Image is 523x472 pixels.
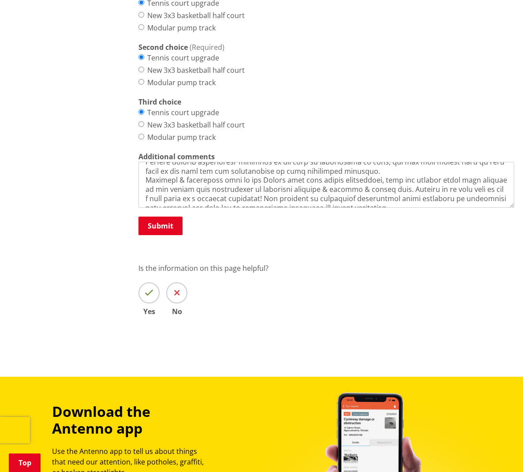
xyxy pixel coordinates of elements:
[147,22,216,33] label: Modular pump track
[147,132,216,142] label: Modular pump track
[52,403,212,437] h3: Download the Antenno app
[138,217,183,235] button: Submit
[482,435,514,467] iframe: Messenger Launcher
[147,52,219,63] label: Tennis court upgrade
[9,453,41,472] a: Top
[138,97,181,107] strong: Third choice
[190,42,224,52] span: (Required)
[138,151,215,162] label: Additional comments
[147,120,245,130] label: New 3x3 basketball half court
[147,107,219,118] label: Tennis court upgrade
[138,42,188,52] strong: Second choice
[166,308,187,315] span: No
[147,10,245,21] label: New 3x3 basketball half court
[147,77,216,88] label: Modular pump track
[138,308,160,315] span: Yes
[138,263,514,273] p: Is the information on this page helpful?
[147,65,245,75] label: New 3x3 basketball half court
